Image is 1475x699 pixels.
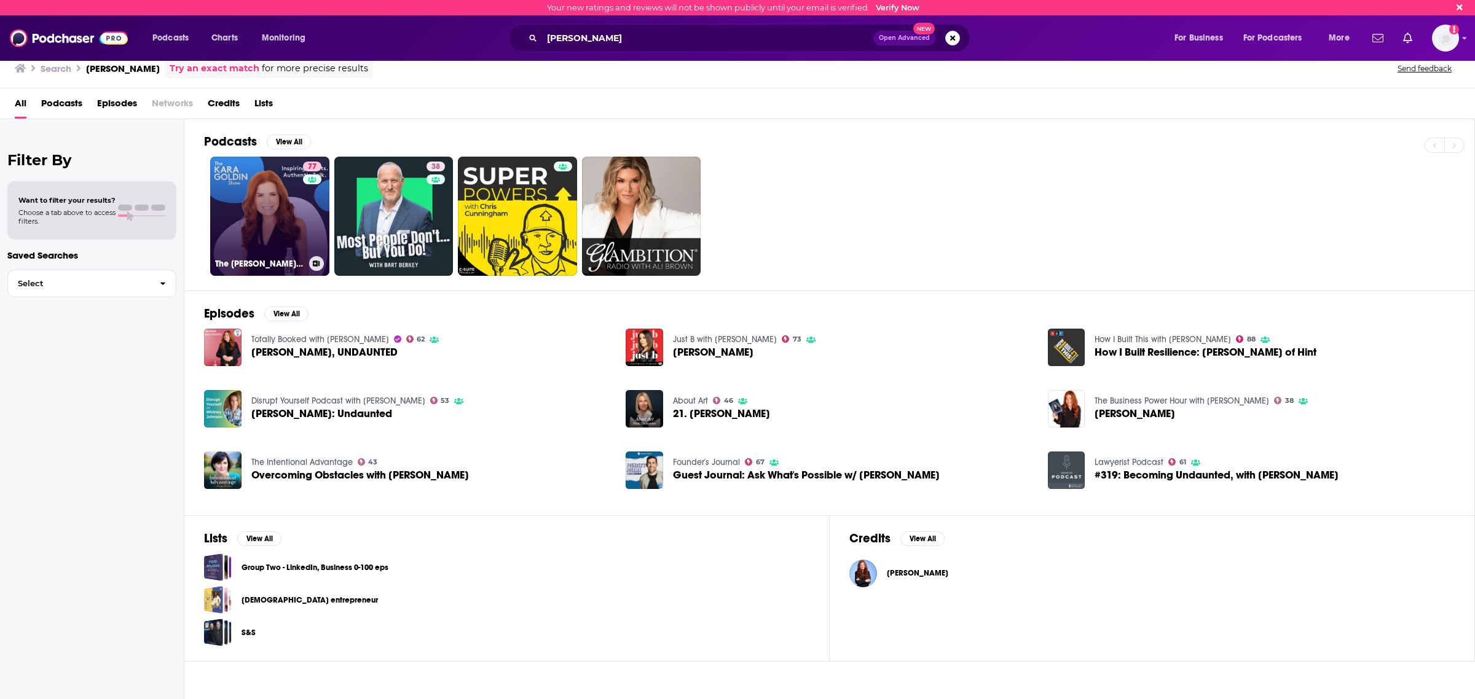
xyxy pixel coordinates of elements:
[144,28,205,48] button: open menu
[1095,470,1339,480] a: #319: Becoming Undaunted, with Kara Goldin
[368,459,377,465] span: 43
[673,347,753,357] span: [PERSON_NAME]
[251,470,469,480] a: Overcoming Obstacles with Kara Goldin
[427,162,445,171] a: 38
[849,553,1455,593] button: Kara GoldinKara Goldin
[204,619,232,646] a: S&S
[1236,335,1256,343] a: 88
[1247,337,1256,342] span: 88
[10,26,128,50] img: Podchaser - Follow, Share and Rate Podcasts
[887,568,948,578] span: [PERSON_NAME]
[204,134,311,149] a: PodcastsView All
[41,63,71,74] h3: Search
[849,531,891,546] h2: Credits
[215,259,304,269] h3: The [PERSON_NAME] Show
[1235,28,1320,48] button: open menu
[204,306,254,321] h2: Episodes
[211,29,238,47] span: Charts
[204,553,232,581] a: Group Two - LinkedIn, Business 0-100 eps
[251,347,398,357] span: [PERSON_NAME], UNDAUNTED
[15,93,26,119] a: All
[334,157,454,276] a: 38
[1398,28,1417,49] a: Show notifications dropdown
[251,457,353,467] a: The Intentional Advantage
[724,398,733,404] span: 46
[626,390,663,428] img: 21. Kara Goldin
[251,396,425,406] a: Disrupt Yourself Podcast with Whitney Johnson
[673,396,708,406] a: About Art
[887,568,948,578] a: Kara Goldin
[170,61,259,76] a: Try an exact match
[782,335,801,343] a: 73
[251,347,398,357] a: Kara Goldin, UNDAUNTED
[1048,329,1085,366] img: How I Built Resilience: Kara Goldin of Hint
[242,593,378,607] a: [DEMOGRAPHIC_DATA] entrepreneur
[86,63,160,74] h3: [PERSON_NAME]
[267,135,311,149] button: View All
[7,270,176,297] button: Select
[1243,29,1302,47] span: For Podcasters
[1449,25,1459,34] svg: Email not verified
[406,335,425,343] a: 62
[204,390,242,428] img: Kara Goldin: Undaunted
[7,151,176,169] h2: Filter By
[204,531,281,546] a: ListsView All
[1179,459,1186,465] span: 61
[1285,398,1294,404] span: 38
[204,586,232,614] span: Black entrepreneur
[1174,29,1223,47] span: For Business
[1095,408,1175,419] a: Kara Goldin
[849,560,877,587] a: Kara Goldin
[7,249,176,261] p: Saved Searches
[254,93,273,119] a: Lists
[547,3,919,12] div: Your new ratings and reviews will not be shown publicly until your email is verified.
[204,306,309,321] a: EpisodesView All
[1432,25,1459,52] button: Show profile menu
[913,23,935,34] span: New
[97,93,137,119] a: Episodes
[1168,458,1186,466] a: 61
[204,134,257,149] h2: Podcasts
[1095,347,1316,357] a: How I Built Resilience: Kara Goldin of Hint
[626,329,663,366] img: Kara Goldin
[876,3,919,12] a: Verify Now
[358,458,378,466] a: 43
[18,196,116,205] span: Want to filter your results?
[41,93,82,119] span: Podcasts
[262,61,368,76] span: for more precise results
[673,457,740,467] a: Founder's Journal
[1432,25,1459,52] img: User Profile
[208,93,240,119] a: Credits
[879,35,930,41] span: Open Advanced
[204,451,242,489] img: Overcoming Obstacles with Kara Goldin
[1048,451,1085,489] a: #319: Becoming Undaunted, with Kara Goldin
[251,334,389,345] a: Totally Booked with Zibby
[1095,470,1339,480] span: #319: Becoming Undaunted, with [PERSON_NAME]
[900,531,945,546] button: View All
[1367,28,1388,49] a: Show notifications dropdown
[303,162,321,171] a: 77
[251,470,469,480] span: Overcoming Obstacles with [PERSON_NAME]
[242,561,388,574] a: Group Two - LinkedIn, Business 0-100 eps
[873,31,935,45] button: Open AdvancedNew
[1320,28,1365,48] button: open menu
[431,161,440,173] span: 38
[849,531,945,546] a: CreditsView All
[626,451,663,489] a: Guest Journal: Ask What's Possible w/ Kara Goldin
[542,28,873,48] input: Search podcasts, credits, & more...
[203,28,245,48] a: Charts
[237,531,281,546] button: View All
[673,347,753,357] a: Kara Goldin
[713,397,733,404] a: 46
[1095,396,1269,406] a: The Business Power Hour with Deb Krier
[18,208,116,225] span: Choose a tab above to access filters.
[673,334,777,345] a: Just B with Bethenny Frankel
[673,408,770,419] a: 21. Kara Goldin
